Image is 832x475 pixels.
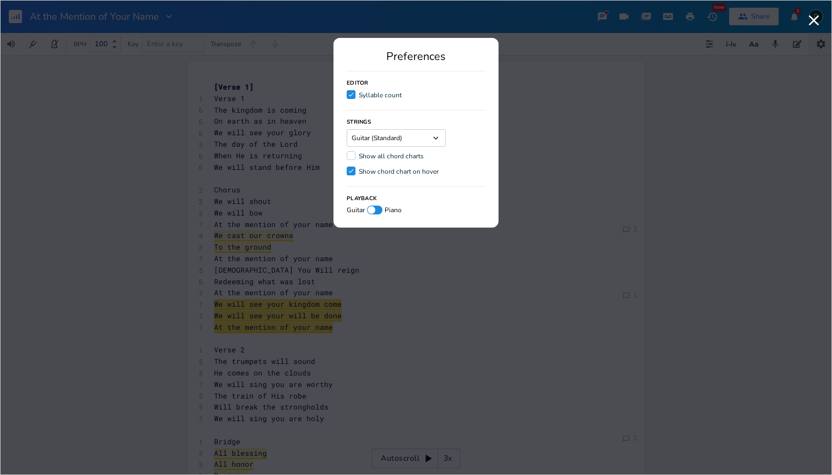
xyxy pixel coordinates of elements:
[359,168,439,175] div: Show chord chart on hover
[385,207,402,213] span: Piano
[347,80,369,86] h3: Editor
[347,51,485,62] div: Preferences
[359,153,424,159] div: Show all chord charts
[347,207,365,213] span: Guitar
[359,92,402,98] div: Syllable count
[347,119,371,125] h3: Strings
[352,135,402,141] span: Guitar (Standard)
[347,196,377,201] h3: Playback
